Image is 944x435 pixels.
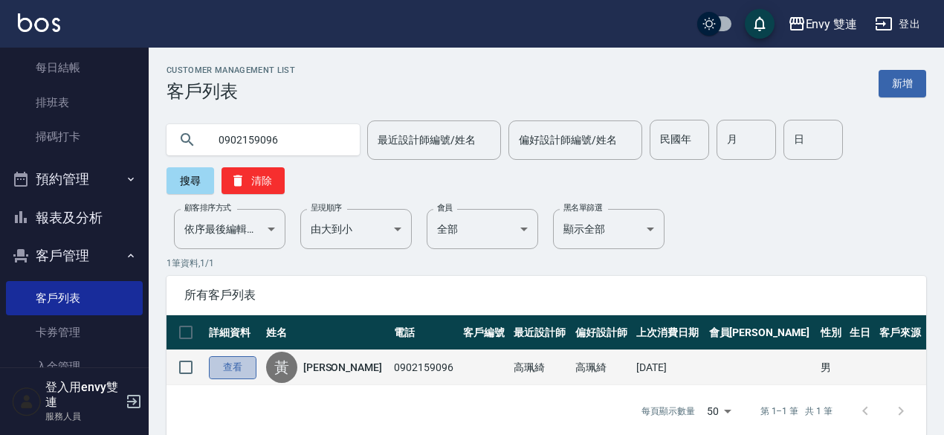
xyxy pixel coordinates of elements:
td: 男 [817,350,846,385]
label: 顧客排序方式 [184,202,231,213]
th: 上次消費日期 [633,315,705,350]
button: 預約管理 [6,160,143,199]
div: 50 [701,391,737,431]
button: save [745,9,775,39]
th: 會員[PERSON_NAME] [705,315,818,350]
h2: Customer Management List [167,65,295,75]
a: 入金管理 [6,349,143,384]
a: 新增 [879,70,926,97]
a: 每日結帳 [6,51,143,85]
input: 搜尋關鍵字 [208,120,348,160]
h5: 登入用envy雙連 [45,380,121,410]
a: 排班表 [6,86,143,120]
p: 1 筆資料, 1 / 1 [167,257,926,270]
div: 顯示全部 [553,209,665,249]
th: 偏好設計師 [572,315,633,350]
button: Envy 雙連 [782,9,864,39]
label: 黑名單篩選 [563,202,602,213]
div: 依序最後編輯時間 [174,209,285,249]
button: 客戶管理 [6,236,143,275]
th: 電話 [390,315,459,350]
th: 姓名 [262,315,390,350]
label: 會員 [437,202,453,213]
p: 每頁顯示數量 [641,405,695,418]
td: 0902159096 [390,350,459,385]
button: 清除 [222,167,285,194]
a: 客戶列表 [6,281,143,315]
th: 最近設計師 [510,315,572,350]
td: [DATE] [633,350,705,385]
h3: 客戶列表 [167,81,295,102]
td: 高珮綺 [510,350,572,385]
label: 呈現順序 [311,202,342,213]
a: 卡券管理 [6,315,143,349]
button: 登出 [869,10,926,38]
a: 掃碼打卡 [6,120,143,154]
th: 客戶來源 [876,315,926,350]
div: Envy 雙連 [806,15,858,33]
th: 詳細資料 [205,315,262,350]
a: 查看 [209,356,256,379]
span: 所有客戶列表 [184,288,908,303]
th: 生日 [846,315,875,350]
button: 報表及分析 [6,199,143,237]
a: [PERSON_NAME] [303,360,382,375]
img: Person [12,387,42,416]
div: 全部 [427,209,538,249]
p: 第 1–1 筆 共 1 筆 [760,405,833,418]
button: 搜尋 [167,167,214,194]
div: 由大到小 [300,209,412,249]
th: 性別 [817,315,846,350]
img: Logo [18,13,60,32]
td: 高珮綺 [572,350,633,385]
div: 黃 [266,352,297,383]
p: 服務人員 [45,410,121,423]
th: 客戶編號 [459,315,510,350]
